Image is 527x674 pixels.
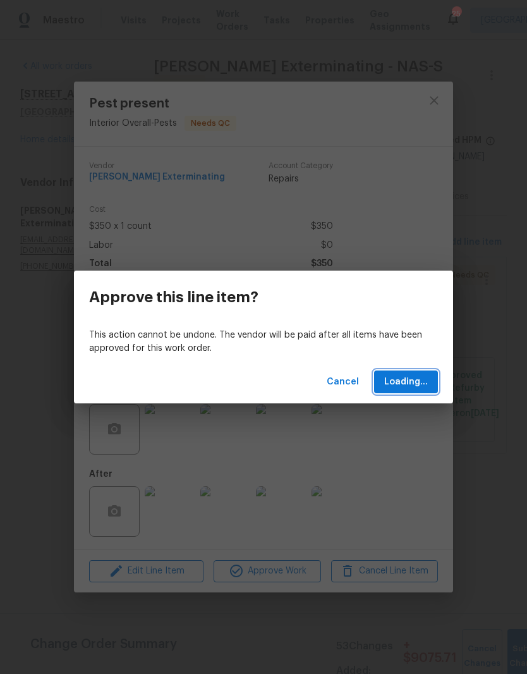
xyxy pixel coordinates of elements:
span: Cancel [327,374,359,390]
h3: Approve this line item? [89,288,258,306]
button: Loading... [374,371,438,394]
button: Cancel [322,371,364,394]
p: This action cannot be undone. The vendor will be paid after all items have been approved for this... [89,329,438,355]
span: Loading... [384,374,428,390]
